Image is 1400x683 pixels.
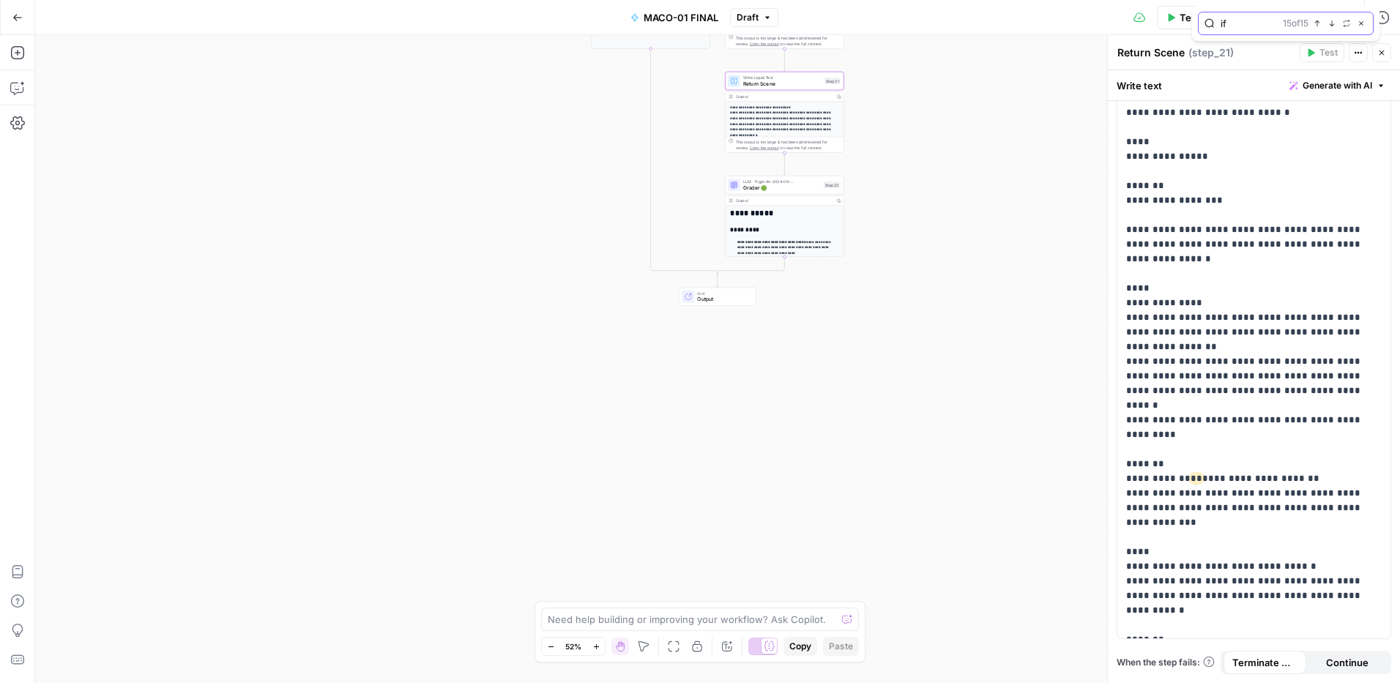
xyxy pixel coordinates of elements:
span: Copy the output [750,42,779,46]
div: Write text [1108,70,1400,100]
div: Output [736,198,833,204]
span: Draft [737,11,759,24]
button: MACO-01 FINAL [622,6,727,29]
input: Search [1221,16,1277,31]
span: Paste [829,640,853,653]
g: Edge from step_15-conditional-end to end [716,272,718,286]
div: This output is too large & has been abbreviated for review. to view the full content. [736,138,841,151]
span: Test [1319,46,1338,59]
textarea: Return Scene [1117,45,1185,60]
span: ( step_21 ) [1188,45,1234,60]
span: Test Workflow [1180,10,1246,25]
button: Generate with AI [1284,76,1391,95]
div: Step 21 [824,78,841,84]
span: LLM · ft:gpt-4o-2024-08-06:airops:hbr1:AmwNoHva [743,179,821,184]
button: Paste [823,637,859,656]
span: Output [697,296,749,303]
div: This output is too large & has been abbreviated for review. to view the full content. [736,34,841,47]
span: End [697,290,749,296]
span: Return Scene [743,80,822,87]
button: Test Workflow [1157,6,1254,29]
span: Terminate Workflow [1232,655,1297,670]
g: Edge from step_21 to step_22 [783,153,786,175]
g: Edge from step_17 to step_15-conditional-end [651,49,718,275]
span: MACO-01 FINAL [644,10,718,25]
span: Copy the output [750,146,779,150]
div: Output [736,94,833,100]
span: Copy [789,640,811,653]
span: Write Liquid Text [743,75,822,81]
span: 52% [565,641,581,652]
div: EndOutput [658,288,777,306]
g: Edge from step_20 to step_21 [783,49,786,71]
a: When the step fails: [1117,656,1215,669]
span: Generate with AI [1303,79,1372,92]
div: Step 22 [824,182,841,188]
button: Continue [1306,651,1389,674]
span: Grader 🟢 [743,184,821,191]
span: 15 of 15 [1283,17,1308,30]
button: Copy [783,637,817,656]
g: Edge from step_22 to step_15-conditional-end [718,257,784,275]
button: Draft [730,8,778,27]
button: Test [1300,43,1344,62]
span: Continue [1326,655,1369,670]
